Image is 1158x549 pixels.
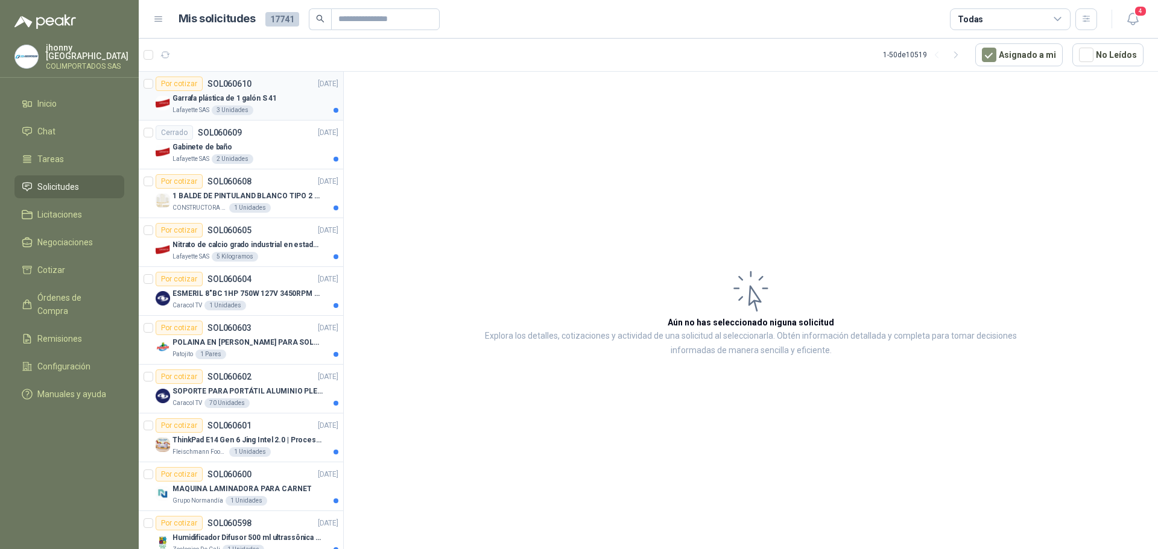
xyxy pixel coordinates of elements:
a: Chat [14,120,124,143]
p: [DATE] [318,518,338,529]
div: Por cotizar [156,77,203,91]
a: Por cotizarSOL060600[DATE] Company LogoMAQUINA LAMINADORA PARA CARNETGrupo Normandía1 Unidades [139,462,343,511]
span: Inicio [37,97,57,110]
a: Por cotizarSOL060610[DATE] Company LogoGarrafa plástica de 1 galón S 41Lafayette SAS3 Unidades [139,72,343,121]
span: 4 [1134,5,1147,17]
p: [DATE] [318,322,338,334]
div: 70 Unidades [204,398,250,408]
a: Manuales y ayuda [14,383,124,406]
p: SOL060610 [207,80,252,88]
p: Gabinete de baño [172,142,232,153]
img: Company Logo [156,389,170,403]
div: 5 Kilogramos [212,252,258,262]
p: SOL060598 [207,519,252,527]
div: 1 Unidades [204,301,246,310]
p: Lafayette SAS [172,252,209,262]
div: Por cotizar [156,418,203,433]
div: Por cotizar [156,223,203,237]
div: Cerrado [156,125,193,140]
span: Negociaciones [37,236,93,249]
img: Company Logo [156,193,170,208]
p: Patojito [172,350,193,359]
p: Lafayette SAS [172,154,209,164]
img: Company Logo [15,45,38,68]
a: Licitaciones [14,203,124,226]
span: Chat [37,125,55,138]
div: 1 - 50 de 10519 [883,45,966,64]
span: search [316,14,324,23]
p: [DATE] [318,176,338,187]
div: Por cotizar [156,272,203,286]
a: Remisiones [14,327,124,350]
a: CerradoSOL060609[DATE] Company LogoGabinete de bañoLafayette SAS2 Unidades [139,121,343,169]
span: Órdenes de Compra [37,291,113,318]
p: [DATE] [318,371,338,383]
p: Garrafa plástica de 1 galón S 41 [172,93,277,104]
span: Licitaciones [37,208,82,221]
p: [DATE] [318,127,338,139]
button: Asignado a mi [975,43,1063,66]
div: 1 Unidades [229,203,271,213]
div: Todas [958,13,983,26]
p: Lafayette SAS [172,105,209,115]
span: Tareas [37,152,64,166]
p: [DATE] [318,420,338,431]
p: SOL060609 [198,128,242,137]
img: Company Logo [156,242,170,257]
p: Caracol TV [172,301,202,310]
p: Fleischmann Foods S.A. [172,447,227,457]
a: Por cotizarSOL060608[DATE] Company Logo1 BALDE DE PINTULAND BLANCO TIPO 2 DE 2.5 GLSCONSTRUCTORA ... [139,169,343,218]
p: ESMERIL 8"BC 1HP 750W 127V 3450RPM URREA [172,288,323,300]
p: Nitrato de calcio grado industrial en estado solido [172,239,323,251]
span: Configuración [37,360,90,373]
a: Por cotizarSOL060605[DATE] Company LogoNitrato de calcio grado industrial en estado solidoLafayet... [139,218,343,267]
img: Company Logo [156,96,170,110]
div: 3 Unidades [212,105,253,115]
button: No Leídos [1072,43,1144,66]
div: 2 Unidades [212,154,253,164]
span: Manuales y ayuda [37,387,106,401]
h3: Aún no has seleccionado niguna solicitud [668,316,834,329]
a: Inicio [14,92,124,115]
a: Por cotizarSOL060601[DATE] Company LogoThinkPad E14 Gen 6 Jing Intel 2.0 | Procesador Intel Core ... [139,413,343,462]
img: Company Logo [156,291,170,306]
img: Company Logo [156,438,170,452]
img: Logo peakr [14,14,76,29]
p: SOL060602 [207,372,252,381]
p: Grupo Normandía [172,496,223,506]
p: [DATE] [318,225,338,236]
span: Solicitudes [37,180,79,193]
p: MAQUINA LAMINADORA PARA CARNET [172,483,311,495]
p: POLAINA EN [PERSON_NAME] PARA SOLDADOR / ADJUNTAR FICHA TECNICA [172,337,323,348]
p: SOL060608 [207,177,252,186]
a: Por cotizarSOL060604[DATE] Company LogoESMERIL 8"BC 1HP 750W 127V 3450RPM URREACaracol TV1 Unidades [139,267,343,316]
img: Company Logo [156,486,170,501]
p: jhonny [GEOGRAPHIC_DATA] [46,43,128,60]
p: SOL060603 [207,324,252,332]
a: Configuración [14,355,124,378]
p: SOL060605 [207,226,252,234]
span: Cotizar [37,263,65,277]
img: Company Logo [156,145,170,159]
p: 1 BALDE DE PINTULAND BLANCO TIPO 2 DE 2.5 GLS [172,190,323,202]
p: SOL060604 [207,275,252,283]
div: Por cotizar [156,174,203,189]
p: ThinkPad E14 Gen 6 Jing Intel 2.0 | Procesador Intel Core Ultra 5 125U ( 12 [172,434,323,446]
span: 17741 [265,12,299,27]
p: SOL060601 [207,421,252,430]
div: Por cotizar [156,321,203,335]
a: Por cotizarSOL060602[DATE] Company LogoSOPORTE PARA PORTÁTIL ALUMINIO PLEGABLE VTACaracol TV70 Un... [139,365,343,413]
a: Órdenes de Compra [14,286,124,322]
div: 1 Unidades [229,447,271,457]
div: Por cotizar [156,516,203,530]
p: Humidificador Difusor 500 ml ultrassônica Residencial Ultrassônico 500ml con voltaje de blanco [172,532,323,544]
p: [DATE] [318,469,338,480]
p: Caracol TV [172,398,202,408]
div: 1 Pares [195,350,226,359]
div: Por cotizar [156,467,203,482]
p: COLIMPORTADOS SAS [46,63,128,70]
p: CONSTRUCTORA GRUPO FIP [172,203,227,213]
a: Cotizar [14,259,124,281]
p: Explora los detalles, cotizaciones y actividad de una solicitud al seleccionarla. Obtén informaci... [464,329,1037,358]
p: [DATE] [318,274,338,285]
